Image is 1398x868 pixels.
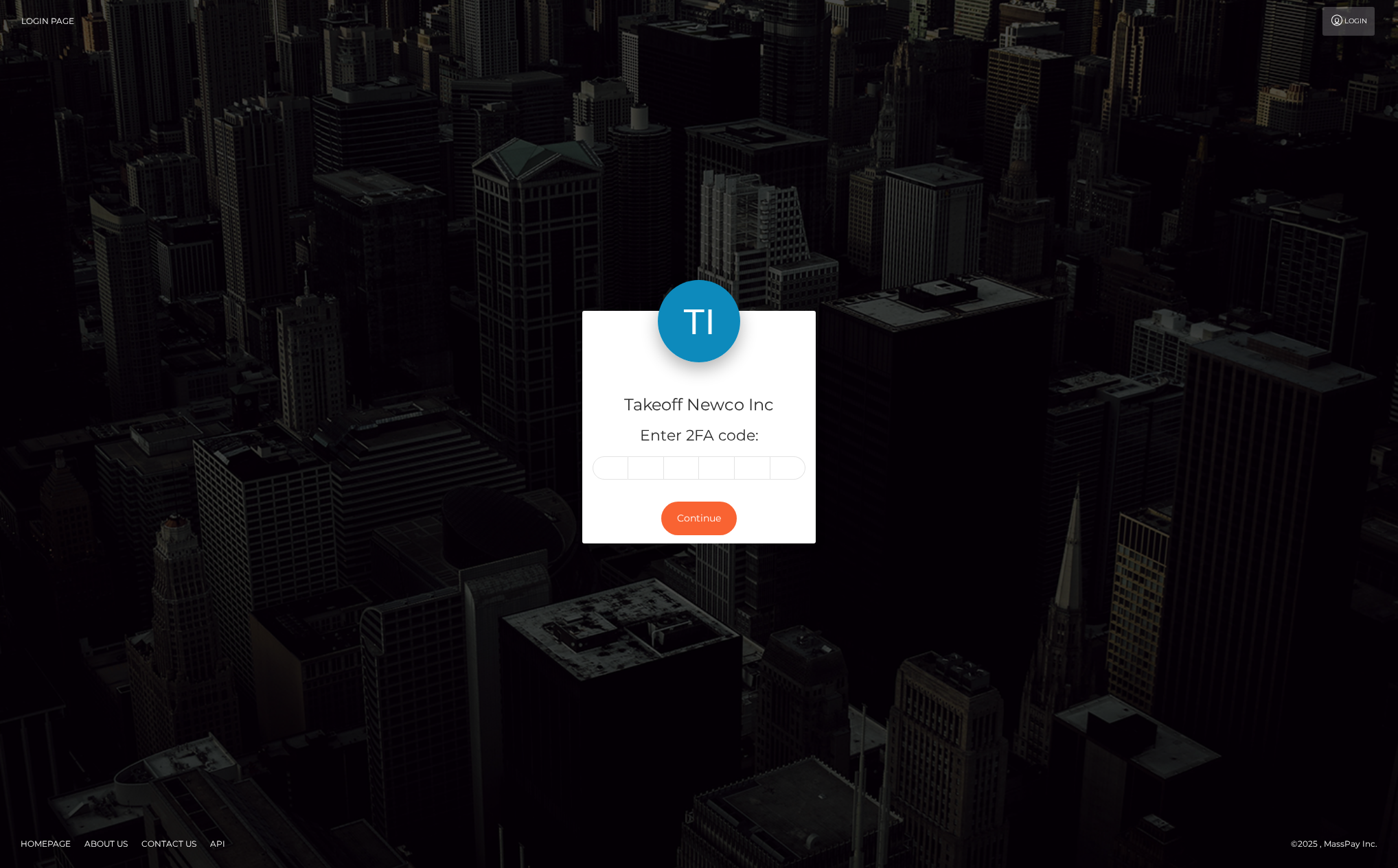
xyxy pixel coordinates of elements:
img: Takeoff Newco Inc [658,280,740,362]
a: Login Page [21,7,74,36]
a: Homepage [15,833,76,854]
a: Login [1322,7,1375,36]
h4: Takeoff Newco Inc [593,393,805,417]
h5: Enter 2FA code: [593,425,805,447]
a: API [205,833,231,854]
a: About Us [79,833,133,854]
a: Contact Us [136,833,202,854]
div: © 2025 , MassPay Inc. [1291,836,1388,852]
button: Continue [661,502,737,535]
